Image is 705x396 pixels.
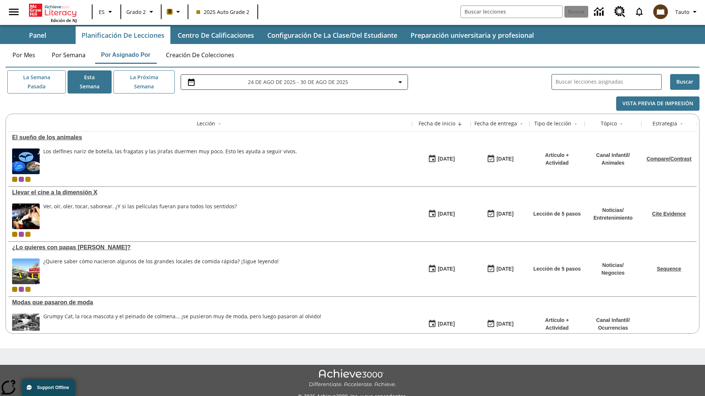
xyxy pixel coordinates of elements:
span: Support Offline [37,385,69,390]
div: ¿Quiere saber cómo nacieron algunos de los grandes locales de comida rápida? ¡Sigue leyendo! [43,258,279,284]
div: [DATE] [496,209,513,219]
span: B [168,7,171,16]
a: Modas que pasaron de moda, Lecciones [12,299,408,306]
button: Vista previa de impresión [616,96,699,111]
button: Por asignado por [95,46,156,64]
button: Support Offline [22,379,75,396]
div: [DATE] [496,264,513,274]
button: Abrir el menú lateral [3,1,25,23]
p: Lección de 5 pasos [533,265,581,273]
div: OL 2025 Auto Grade 3 [19,177,24,182]
span: ES [99,8,105,16]
img: Fotos de una fragata, dos delfines nariz de botella y una jirafa sobre un fondo de noche estrellada. [12,148,40,174]
button: Panel [1,26,74,44]
input: Buscar campo [461,6,562,18]
div: [DATE] [438,264,455,274]
button: Planificación de lecciones [76,26,170,44]
button: Lenguaje: ES, Selecciona un idioma [95,5,118,18]
a: Notificaciones [630,2,649,21]
div: OL 2025 Auto Grade 3 [19,232,24,237]
img: avatar image [653,4,668,19]
div: Clase actual [12,177,17,182]
div: Ver, oír, oler, tocar, saborear. ¿Y si las películas fueran para todos los sentidos? [43,203,237,229]
span: Tauto [675,8,689,16]
div: El sueño de los animales [12,134,408,141]
div: Clase actual [12,232,17,237]
p: Lección de 5 pasos [533,210,581,218]
button: Escoja un nuevo avatar [649,2,672,21]
div: [DATE] [496,154,513,164]
span: Clase actual [12,287,17,292]
button: 07/19/25: Primer día en que estuvo disponible la lección [426,317,457,331]
button: Por mes [6,46,42,64]
img: Uno de los primeros locales de McDonald's, con el icónico letrero rojo y los arcos amarillos. [12,258,40,284]
div: New 2025 class [25,232,30,237]
div: Estrategia [652,120,677,127]
button: Sort [455,120,464,128]
a: Centro de información [590,2,610,22]
div: Llevar el cine a la dimensión X [12,189,408,196]
button: Sort [571,120,580,128]
p: Negocios [601,269,625,277]
button: 06/30/26: Último día en que podrá accederse la lección [484,317,516,331]
button: 08/24/25: Último día en que podrá accederse la lección [484,152,516,166]
a: Sequence [657,266,681,272]
div: Los delfines nariz de botella, las fragatas y las jirafas duermen muy poco. Esto les ayuda a segu... [43,148,297,174]
button: 07/03/26: Último día en que podrá accederse la lección [484,262,516,276]
button: La próxima semana [113,70,175,93]
span: 2025 Auto Grade 2 [196,8,249,16]
a: ¿Lo quieres con papas fritas?, Lecciones [12,244,408,251]
div: [DATE] [438,154,455,164]
div: Grumpy Cat, la roca mascota y el peinado de colmena... ¡se pusieron muy de moda, pero luego pasar... [43,313,321,339]
button: Preparación universitaria y profesional [405,26,540,44]
button: Creación de colecciones [160,46,240,64]
p: Noticias / [593,206,633,214]
p: Animales [596,159,630,167]
button: Sort [677,120,686,128]
div: Modas que pasaron de moda [12,299,408,306]
p: Entretenimiento [593,214,633,222]
button: 07/26/25: Primer día en que estuvo disponible la lección [426,262,457,276]
button: Perfil/Configuración [672,5,702,18]
button: Buscar [670,74,699,90]
button: 08/24/25: Primer día en que estuvo disponible la lección [426,152,457,166]
a: Llevar el cine a la dimensión X, Lecciones [12,189,408,196]
div: Fecha de entrega [474,120,517,127]
div: Grumpy Cat, la roca mascota y el peinado de colmena... ¡se pusieron muy de moda, pero luego pasar... [43,313,321,320]
button: La semana pasada [7,70,66,93]
button: Esta semana [68,70,112,93]
div: OL 2025 Auto Grade 3 [19,287,24,292]
button: Por semana [46,46,91,64]
button: Seleccione el intervalo de fechas opción del menú [184,78,405,87]
img: Achieve3000 Differentiate Accelerate Achieve [309,369,396,388]
p: Artículo + Actividad [533,316,581,332]
button: Sort [617,120,626,128]
input: Buscar lecciones asignadas [556,77,661,87]
button: Boost El color de la clase es anaranjado claro. Cambiar el color de la clase. [164,5,185,18]
span: Edición de NJ [51,18,77,23]
div: Tipo de lección [534,120,571,127]
p: Canal Infantil / [596,151,630,159]
p: Ocurrencias [596,324,630,332]
div: [DATE] [438,319,455,329]
div: New 2025 class [25,177,30,182]
a: Compare/Contrast [647,156,691,162]
div: Tópico [601,120,617,127]
p: Noticias / [601,261,625,269]
button: Configuración de la clase/del estudiante [261,26,403,44]
div: New 2025 class [25,287,30,292]
div: Fecha de inicio [419,120,455,127]
a: Cite Evidence [652,211,686,217]
div: ¿Lo quieres con papas fritas? [12,244,408,251]
div: [DATE] [496,319,513,329]
a: Centro de recursos, Se abrirá en una pestaña nueva. [610,2,630,22]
